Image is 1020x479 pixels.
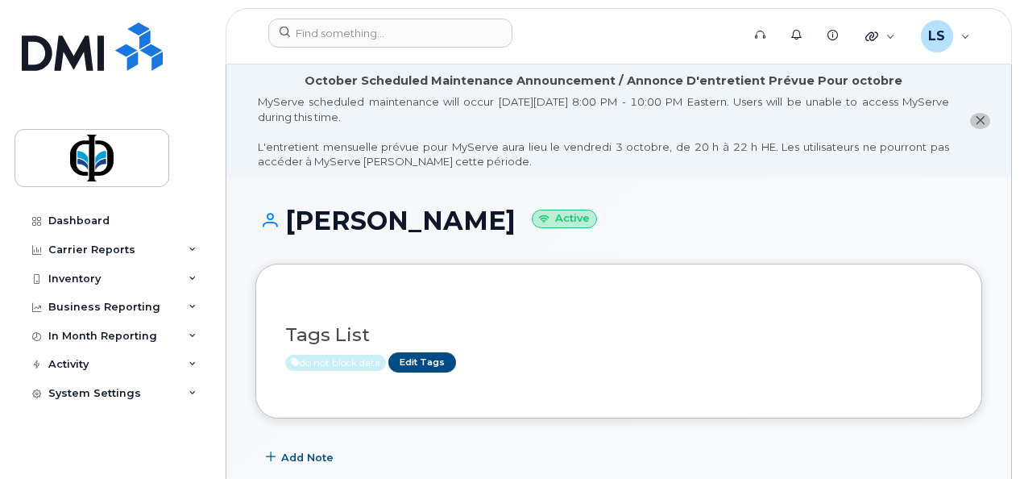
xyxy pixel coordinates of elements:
[258,94,949,169] div: MyServe scheduled maintenance will occur [DATE][DATE] 8:00 PM - 10:00 PM Eastern. Users will be u...
[970,113,990,130] button: close notification
[255,443,347,472] button: Add Note
[285,355,386,371] span: Active
[281,450,334,465] span: Add Note
[255,206,982,235] h1: [PERSON_NAME]
[388,352,456,373] a: Edit Tags
[305,73,902,90] div: October Scheduled Maintenance Announcement / Annonce D'entretient Prévue Pour octobre
[532,210,597,228] small: Active
[285,325,952,345] h3: Tags List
